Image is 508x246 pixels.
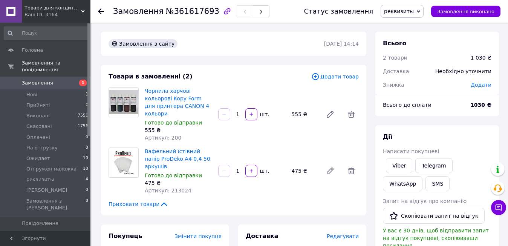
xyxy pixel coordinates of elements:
span: Видалити [344,163,359,178]
span: 0 [86,145,88,151]
span: 2 товари [383,55,407,61]
a: Вафельний їстівний папір ProDeko А4 0,4 50 аркушів [145,148,210,169]
span: Артикул: 213024 [145,188,191,194]
span: Видалити [344,107,359,122]
a: WhatsApp [383,176,422,191]
div: 1 030 ₴ [471,54,491,61]
div: 555 ₴ [288,109,320,120]
span: Замовлення виконано [437,9,494,14]
span: Замовлення [22,80,53,86]
span: Всього до сплати [383,102,431,108]
span: Отгружен наложка [26,166,77,172]
span: Товари в замовленні (2) [109,73,193,80]
span: реквизиты [384,8,414,14]
span: [PERSON_NAME] [26,187,67,194]
span: 1756 [78,123,88,130]
span: Додати [471,82,491,88]
a: Чорнила харчові кольорові Kopy Form для принтера CANON 4 кольори [145,88,209,117]
input: Пошук [4,26,89,40]
span: реквизиты [26,176,54,183]
div: Замовлення з сайту [109,39,177,48]
div: шт. [258,111,270,118]
button: Чат з покупцем [491,200,506,215]
span: Прийняті [26,102,50,109]
span: Редагувати [327,233,359,239]
b: 1030 ₴ [470,102,491,108]
span: Головна [22,47,43,54]
img: Вафельний їстівний папір ProDeko А4 0,4 50 аркушів [109,148,138,177]
div: 555 ₴ [145,126,212,134]
span: 10 [83,155,88,162]
span: Покупець [109,232,142,240]
a: Редагувати [323,163,338,178]
span: Замовлення [113,7,164,16]
img: Чорнила харчові кольорові Kopy Form для принтера CANON 4 кольори [109,90,138,114]
span: Знижка [383,82,404,88]
a: Редагувати [323,107,338,122]
span: Товари для кондитера ProDeko [24,5,81,11]
span: Готово до відправки [145,172,202,178]
span: Виконані [26,112,50,119]
time: [DATE] 14:14 [324,41,359,47]
div: шт. [258,167,270,175]
div: Статус замовлення [304,8,373,15]
button: SMS [425,176,450,191]
span: Написати покупцеві [383,148,439,154]
span: Артикул: 200 [145,135,181,141]
div: Повернутися назад [98,8,104,15]
span: Приховати товари [109,200,168,208]
span: Додати товар [311,72,359,81]
span: Всього [383,40,406,47]
button: Скопіювати запит на відгук [383,208,485,224]
span: №361617693 [166,7,219,16]
span: 10 [83,166,88,172]
span: Доставка [246,232,278,240]
div: Необхідно уточнити [431,63,496,80]
span: 0 [86,198,88,211]
span: Скасовані [26,123,52,130]
div: 475 ₴ [288,166,320,176]
span: 0 [86,187,88,194]
span: Готово до відправки [145,120,202,126]
span: Замовлення з [PERSON_NAME] [26,198,86,211]
span: Доставка [383,68,409,74]
span: На отгрузку [26,145,58,151]
button: Замовлення виконано [431,6,500,17]
span: Дії [383,133,392,140]
a: Telegram [415,158,452,173]
span: Нові [26,91,37,98]
span: Замовлення та повідомлення [22,60,90,73]
span: Повідомлення [22,220,58,227]
span: 1 [86,91,88,98]
div: Ваш ID: 3164 [24,11,90,18]
span: Змінити покупця [174,233,222,239]
span: Ожидает [26,155,50,162]
span: 0 [86,134,88,141]
span: Оплачені [26,134,50,141]
div: 475 ₴ [145,179,212,187]
span: Запит на відгук про компанію [383,198,467,204]
span: 4 [86,176,88,183]
span: 7556 [78,112,88,119]
a: Viber [386,158,412,173]
span: 0 [86,102,88,109]
span: 1 [79,80,87,86]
